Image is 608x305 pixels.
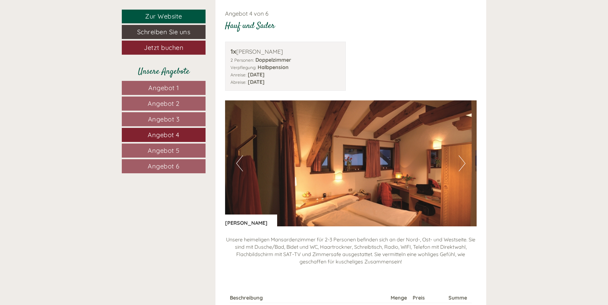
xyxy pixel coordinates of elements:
[230,47,236,55] b: 1x
[148,146,180,154] span: Angebot 5
[230,293,388,303] th: Beschreibung
[248,71,265,78] b: [DATE]
[230,65,256,70] small: Verpflegung:
[122,41,206,55] a: Jetzt buchen
[225,100,477,226] img: image
[122,10,206,23] a: Zur Website
[225,10,269,17] span: Angebot 4 von 6
[388,293,410,303] th: Menge
[225,215,277,227] div: [PERSON_NAME]
[258,64,289,70] b: Halbpension
[459,155,465,171] button: Next
[10,31,103,35] small: 08:26
[148,115,180,123] span: Angebot 3
[148,162,180,170] span: Angebot 6
[230,79,246,85] small: Abreise:
[209,166,252,180] button: Senden
[236,155,243,171] button: Previous
[225,20,275,32] div: Hauf und Sader
[114,5,138,16] div: [DATE]
[410,293,446,303] th: Preis
[230,47,341,56] div: [PERSON_NAME]
[230,72,246,77] small: Anreise:
[148,99,180,107] span: Angebot 2
[230,57,254,63] small: 2 Personen:
[148,84,179,92] span: Angebot 1
[122,25,206,39] a: Schreiben Sie uns
[148,131,180,139] span: Angebot 4
[122,66,206,78] div: Unsere Angebote
[248,79,265,85] b: [DATE]
[255,57,291,63] b: Doppelzimmer
[5,17,106,37] div: Guten Tag, wie können wir Ihnen helfen?
[10,19,103,24] div: Hotel Weisses Lamm
[446,293,472,303] th: Summe
[225,236,477,265] p: Unsere heimeligen Mansardenzimmer für 2-3 Personen befinden sich an der Nord-, Ost- und Westseite...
